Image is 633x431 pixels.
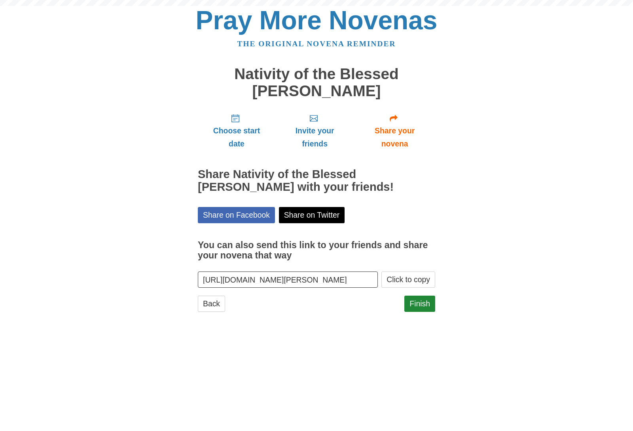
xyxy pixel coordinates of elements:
[237,40,396,48] a: The original novena reminder
[196,6,438,35] a: Pray More Novenas
[198,66,435,99] h1: Nativity of the Blessed [PERSON_NAME]
[198,107,275,154] a: Choose start date
[362,124,427,150] span: Share your novena
[404,296,435,312] a: Finish
[198,296,225,312] a: Back
[198,168,435,194] h2: Share Nativity of the Blessed [PERSON_NAME] with your friends!
[354,107,435,154] a: Share your novena
[283,124,346,150] span: Invite your friends
[206,124,267,150] span: Choose start date
[275,107,354,154] a: Invite your friends
[279,207,345,223] a: Share on Twitter
[198,240,435,260] h3: You can also send this link to your friends and share your novena that way
[381,272,435,288] button: Click to copy
[198,207,275,223] a: Share on Facebook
